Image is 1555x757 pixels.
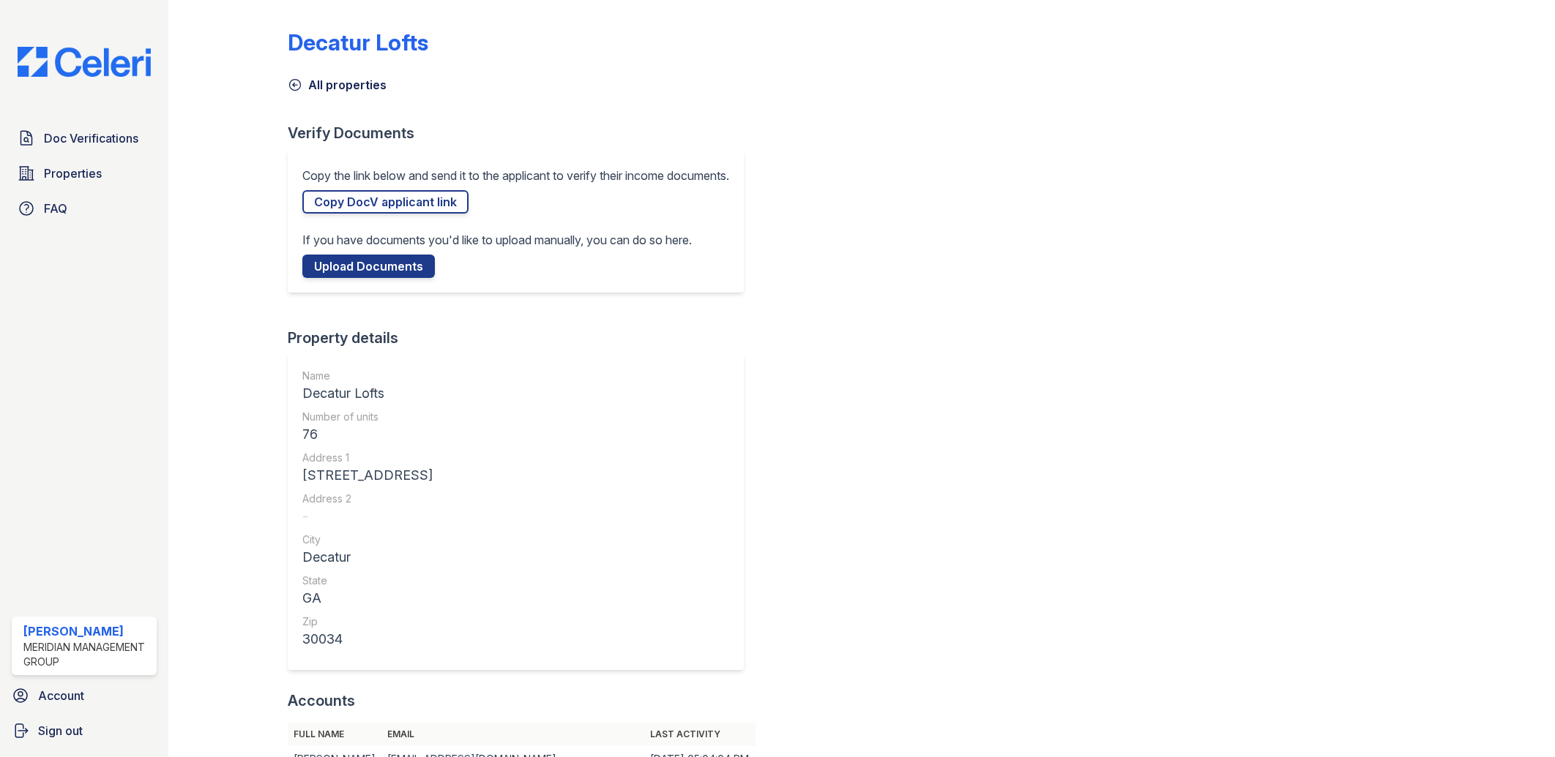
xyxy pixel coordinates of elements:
[302,369,433,383] div: Name
[302,506,433,527] div: -
[6,716,163,745] a: Sign out
[302,255,435,278] a: Upload Documents
[302,532,433,547] div: City
[44,200,67,217] span: FAQ
[294,728,344,739] a: Full name
[6,47,163,77] img: CE_Logo_Blue-a8612792a0a2168367f1c8372b55b34899dd931a85d93a1a3d3e32e68fde9ad4.png
[44,129,138,147] span: Doc Verifications
[288,328,756,348] div: Property details
[302,629,433,649] div: 30034
[302,588,433,609] div: GA
[387,728,414,739] a: Email
[6,681,163,710] a: Account
[302,231,692,249] p: If you have documents you'd like to upload manually, you can do so here.
[288,690,756,711] div: Accounts
[1494,698,1540,742] iframe: chat widget
[302,167,729,184] p: Copy the link below and send it to the applicant to verify their income documents.
[302,424,433,445] div: 76
[302,383,433,404] div: Decatur Lofts
[302,614,433,629] div: Zip
[23,622,151,640] div: [PERSON_NAME]
[302,190,469,214] a: Copy DocV applicant link
[38,722,83,739] span: Sign out
[288,123,756,143] div: Verify Documents
[12,194,157,223] a: FAQ
[302,573,433,588] div: State
[302,410,433,424] div: Number of units
[302,465,433,486] div: [STREET_ADDRESS]
[23,640,151,669] div: Meridian Management Group
[288,76,387,94] a: All properties
[12,124,157,153] a: Doc Verifications
[12,159,157,188] a: Properties
[38,687,84,704] span: Account
[302,547,433,568] div: Decatur
[288,29,428,56] div: Decatur Lofts
[302,451,433,465] div: Address 1
[302,492,433,506] div: Address 2
[44,165,102,182] span: Properties
[644,723,755,746] th: Last activity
